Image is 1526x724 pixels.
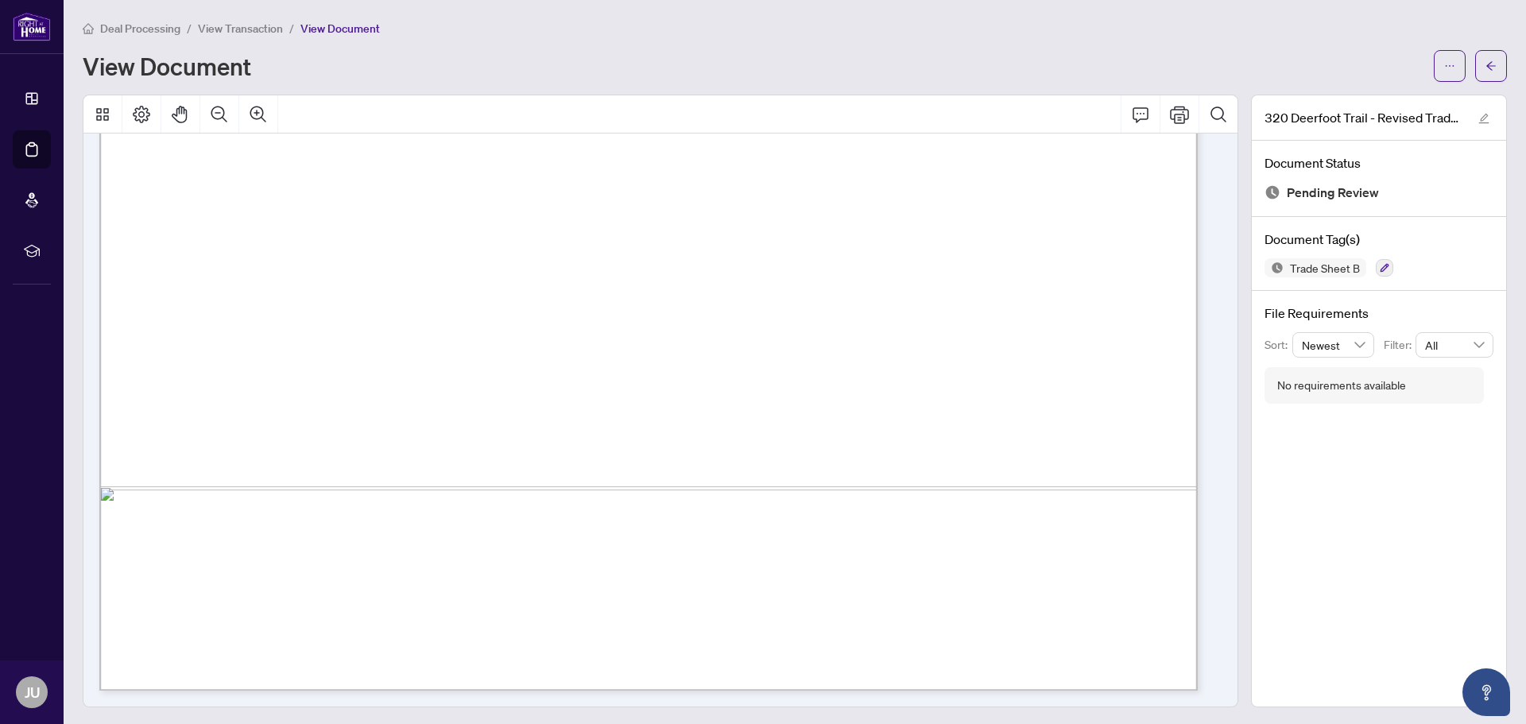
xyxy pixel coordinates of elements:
span: View Transaction [198,21,283,36]
p: Sort: [1265,336,1292,354]
span: Pending Review [1287,182,1379,203]
span: arrow-left [1485,60,1497,72]
h4: Document Status [1265,153,1493,172]
img: Status Icon [1265,258,1284,277]
h4: Document Tag(s) [1265,230,1493,249]
img: logo [13,12,51,41]
h1: View Document [83,53,251,79]
span: Deal Processing [100,21,180,36]
span: home [83,23,94,34]
button: Open asap [1462,668,1510,716]
span: View Document [300,21,380,36]
span: Trade Sheet B [1284,262,1366,273]
span: ellipsis [1444,60,1455,72]
span: edit [1478,113,1489,124]
span: JU [25,681,40,703]
h4: File Requirements [1265,304,1493,323]
li: / [187,19,192,37]
img: Document Status [1265,184,1280,200]
span: 320 Deerfoot Trail - Revised Tradesheet - Jong Uk to review.pdf [1265,108,1463,127]
p: Filter: [1384,336,1416,354]
span: All [1425,333,1484,357]
li: / [289,19,294,37]
span: Newest [1302,333,1365,357]
div: No requirements available [1277,377,1406,394]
